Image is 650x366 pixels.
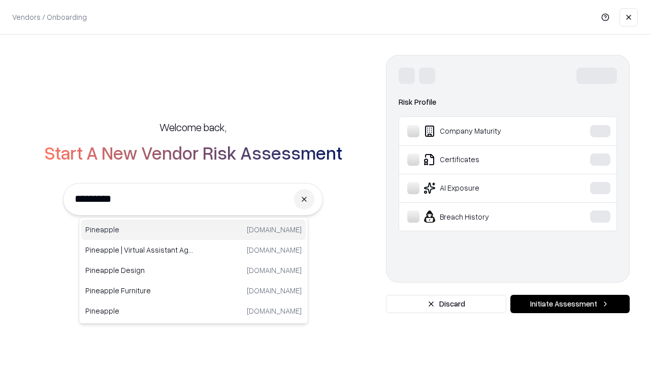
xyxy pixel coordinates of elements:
[85,245,193,255] p: Pineapple | Virtual Assistant Agency
[44,142,342,163] h2: Start A New Vendor Risk Assessment
[386,295,506,313] button: Discard
[85,306,193,316] p: Pineapple
[407,182,559,194] div: AI Exposure
[247,306,302,316] p: [DOMAIN_NAME]
[85,265,193,276] p: Pineapple Design
[79,217,308,324] div: Suggestions
[407,210,559,223] div: Breach History
[247,245,302,255] p: [DOMAIN_NAME]
[85,224,193,235] p: Pineapple
[407,125,559,137] div: Company Maturity
[12,12,87,22] p: Vendors / Onboarding
[399,96,617,108] div: Risk Profile
[159,120,226,134] h5: Welcome back,
[247,285,302,296] p: [DOMAIN_NAME]
[510,295,630,313] button: Initiate Assessment
[247,265,302,276] p: [DOMAIN_NAME]
[247,224,302,235] p: [DOMAIN_NAME]
[85,285,193,296] p: Pineapple Furniture
[407,154,559,166] div: Certificates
